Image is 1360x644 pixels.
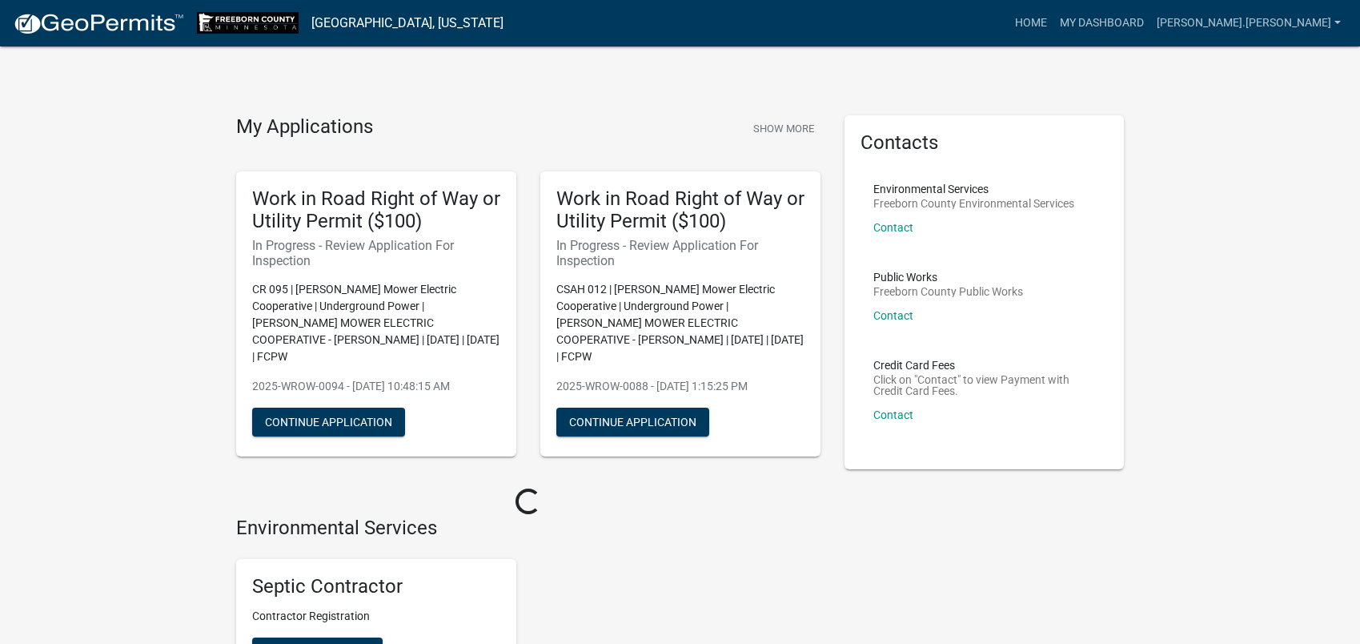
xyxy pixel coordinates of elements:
[252,575,500,598] h5: Septic Contractor
[873,360,1096,371] p: Credit Card Fees
[252,378,500,395] p: 2025-WROW-0094 - [DATE] 10:48:15 AM
[873,286,1023,297] p: Freeborn County Public Works
[873,198,1074,209] p: Freeborn County Environmental Services
[556,187,804,234] h5: Work in Road Right of Way or Utility Permit ($100)
[873,272,1023,283] p: Public Works
[556,378,804,395] p: 2025-WROW-0088 - [DATE] 1:15:25 PM
[1009,8,1053,38] a: Home
[1053,8,1150,38] a: My Dashboard
[252,238,500,268] h6: In Progress - Review Application For Inspection
[236,517,820,540] h4: Environmental Services
[556,238,804,268] h6: In Progress - Review Application For Inspection
[236,115,373,139] h4: My Applications
[252,281,500,365] p: CR 095 | [PERSON_NAME] Mower Electric Cooperative | Underground Power | [PERSON_NAME] MOWER ELECT...
[1150,8,1347,38] a: [PERSON_NAME].[PERSON_NAME]
[861,131,1109,155] h5: Contacts
[311,10,503,37] a: [GEOGRAPHIC_DATA], [US_STATE]
[873,221,913,234] a: Contact
[873,409,913,421] a: Contact
[252,408,405,437] button: Continue Application
[556,281,804,365] p: CSAH 012 | [PERSON_NAME] Mower Electric Cooperative | Underground Power | [PERSON_NAME] MOWER ELE...
[747,115,820,142] button: Show More
[873,309,913,322] a: Contact
[252,608,500,625] p: Contractor Registration
[197,12,299,34] img: Freeborn County, Minnesota
[873,183,1074,195] p: Environmental Services
[252,187,500,234] h5: Work in Road Right of Way or Utility Permit ($100)
[873,374,1096,396] p: Click on "Contact" to view Payment with Credit Card Fees.
[556,408,709,437] button: Continue Application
